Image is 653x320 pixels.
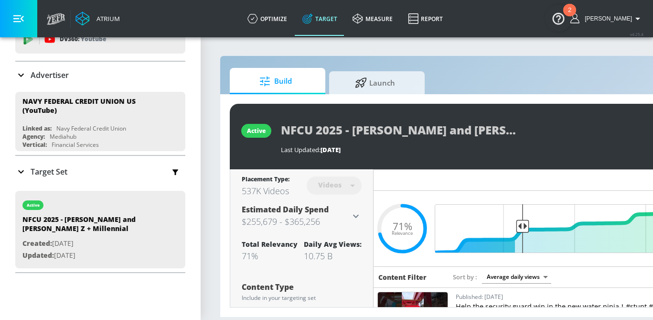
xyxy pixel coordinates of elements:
[22,239,52,248] span: Created:
[15,25,185,54] div: DV360: Youtube
[52,141,99,149] div: Financial Services
[93,14,120,23] div: Atrium
[22,97,170,115] div: NAVY FEDERAL CREDIT UNION US (YouTube)
[15,191,185,268] div: activeNFCU 2025 - [PERSON_NAME] and [PERSON_NAME] Z + MillennialCreated:[DATE]Updated:[DATE]
[453,273,477,281] span: Sort by
[242,215,350,228] h3: $255,679 - $365,256
[630,32,643,37] span: v 4.25.4
[56,124,126,132] div: Navy Federal Credit Union
[22,215,156,238] div: NFCU 2025 - [PERSON_NAME] and [PERSON_NAME] Z + Millennial
[15,92,185,151] div: NAVY FEDERAL CREDIT UNION US (YouTube)Linked as:Navy Federal Credit UnionAgency:MediahubVertical:...
[31,70,69,80] p: Advertiser
[345,1,400,36] a: measure
[242,295,362,301] div: Include in your targeting set
[304,240,362,249] div: Daily Avg Views:
[242,240,298,249] div: Total Relevancy
[240,1,295,36] a: optimize
[242,250,298,262] div: 71%
[50,132,76,141] div: Mediahub
[239,70,312,93] span: Build
[482,270,551,283] div: Average daily views
[22,124,52,132] div: Linked as:
[22,251,54,260] span: Updated:
[242,204,362,228] div: Estimated Daily Spend$255,679 - $365,256
[242,175,289,185] div: Placement Type:
[304,250,362,262] div: 10.75 B
[22,250,156,262] p: [DATE]
[27,203,40,208] div: active
[242,283,362,291] div: Content Type
[313,181,346,189] div: Videos
[15,156,185,188] div: Target Set
[392,231,413,236] span: Relevance
[545,5,572,32] button: Open Resource Center, 2 new notifications
[393,221,412,231] span: 71%
[242,204,329,215] span: Estimated Daily Spend
[570,13,643,24] button: [PERSON_NAME]
[339,71,411,94] span: Launch
[22,238,156,250] p: [DATE]
[321,145,341,154] span: [DATE]
[15,62,185,88] div: Advertiser
[75,11,120,26] a: Atrium
[295,1,345,36] a: Target
[378,273,427,282] h6: Content Filter
[60,34,106,44] p: DV360:
[22,132,45,141] div: Agency:
[22,141,47,149] div: Vertical:
[242,185,289,197] div: 537K Videos
[247,127,266,135] div: active
[581,15,632,22] span: login as: sammy.houle@zefr.com
[400,1,450,36] a: Report
[568,10,571,22] div: 2
[31,166,67,177] p: Target Set
[81,34,106,44] p: Youtube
